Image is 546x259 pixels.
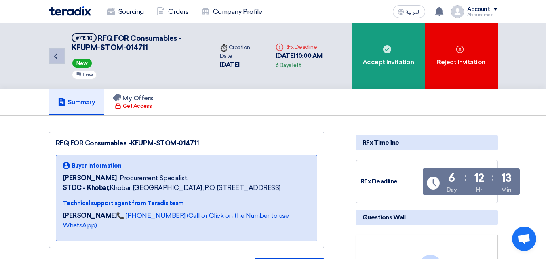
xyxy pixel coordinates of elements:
[474,173,484,184] div: 12
[104,89,162,115] a: My Offers Get Access
[356,135,498,150] div: RFx Timeline
[76,36,93,41] div: #71510
[115,102,152,110] div: Get Access
[63,183,280,193] span: Khobar, [GEOGRAPHIC_DATA] ,P.O. [STREET_ADDRESS]
[63,212,289,229] a: 📞 [PHONE_NUMBER] (Call or Click on the Number to use WhatsApp)
[195,3,269,21] a: Company Profile
[492,170,494,185] div: :
[276,43,346,51] div: RFx Deadline
[101,3,150,21] a: Sourcing
[120,173,188,183] span: Procurement Specialist,
[512,227,536,251] div: Open chat
[150,3,195,21] a: Orders
[448,173,455,184] div: 6
[501,173,512,184] div: 13
[393,5,425,18] button: العربية
[220,43,262,60] div: Creation Date
[49,89,104,115] a: Summary
[276,51,346,69] div: [DATE] 10:00 AM
[451,5,464,18] img: profile_test.png
[72,33,204,53] h5: RFQ FOR Consumables -KFUPM-STOM-014711
[63,212,117,219] strong: [PERSON_NAME]
[63,184,110,192] b: STDC - Khobar,
[63,199,310,208] div: Technical support agent from Teradix team
[56,139,317,148] div: RFQ FOR Consumables -KFUPM-STOM-014711
[276,61,301,69] div: 6 Days left
[49,6,91,16] img: Teradix logo
[447,185,457,194] div: Day
[72,59,92,68] span: New
[464,170,466,185] div: :
[360,177,421,186] div: RFx Deadline
[58,98,95,106] h5: Summary
[363,213,406,222] span: Questions Wall
[501,185,512,194] div: Min
[476,185,482,194] div: Hr
[220,60,262,69] div: [DATE]
[425,23,498,89] div: Reject Invitation
[467,6,490,13] div: Account
[113,94,154,102] h5: My Offers
[72,162,122,170] span: Buyer Information
[72,34,181,52] span: RFQ FOR Consumables -KFUPM-STOM-014711
[63,173,117,183] span: [PERSON_NAME]
[82,72,93,78] span: Low
[467,13,498,17] div: Abdusamad
[406,9,420,15] span: العربية
[352,23,425,89] div: Accept Invitation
